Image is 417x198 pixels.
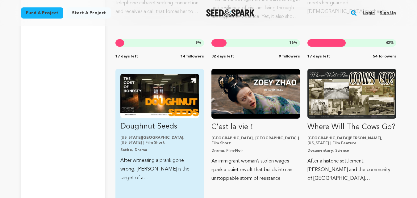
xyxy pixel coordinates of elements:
span: 17 days left [307,54,330,59]
a: Fund Doughnut Seeds [120,74,199,182]
span: 32 days left [211,54,234,59]
a: Login [363,8,375,18]
span: 54 followers [373,54,396,59]
span: 16 [289,41,294,45]
p: [GEOGRAPHIC_DATA][PERSON_NAME], [US_STATE] | Film Feature [307,136,396,146]
p: C'est la vie！ [211,122,300,132]
a: Start a project [67,7,111,19]
img: Seed&Spark Logo Dark Mode [206,9,255,17]
p: Doughnut Seeds [120,122,199,132]
span: 42 [386,41,390,45]
span: 14 followers [181,54,204,59]
span: 17 days left [115,54,138,59]
p: Satire, Drama [120,148,199,153]
p: [GEOGRAPHIC_DATA], [GEOGRAPHIC_DATA] | Film Short [211,136,300,146]
span: 9 followers [279,54,300,59]
p: Where Will The Cows Go? [307,122,396,132]
span: 9 [195,41,198,45]
p: Documentary, Science [307,148,396,153]
a: Fund a project [21,7,63,19]
a: Fund C&#039;est la vie！ [211,69,300,183]
p: An immigrant woman’s stolen wages spark a quiet revolt that builds into an unstoppable storm of r... [211,157,300,183]
span: % [195,40,202,45]
p: Drama, Film-Noir [211,148,300,153]
p: [US_STATE][GEOGRAPHIC_DATA], [US_STATE] | Film Short [120,135,199,145]
span: % [289,40,298,45]
span: % [386,40,394,45]
a: Sign up [380,8,396,18]
p: After witnessing a prank gone wrong, [PERSON_NAME] is the target of a [DEMOGRAPHIC_DATA] school i... [120,156,199,182]
a: Fund Where Will The Cows Go? [307,69,396,183]
a: Seed&Spark Homepage [206,9,255,17]
p: After a historic settlement, [PERSON_NAME] and the community of [GEOGRAPHIC_DATA][PERSON_NAME] sa... [307,157,396,183]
